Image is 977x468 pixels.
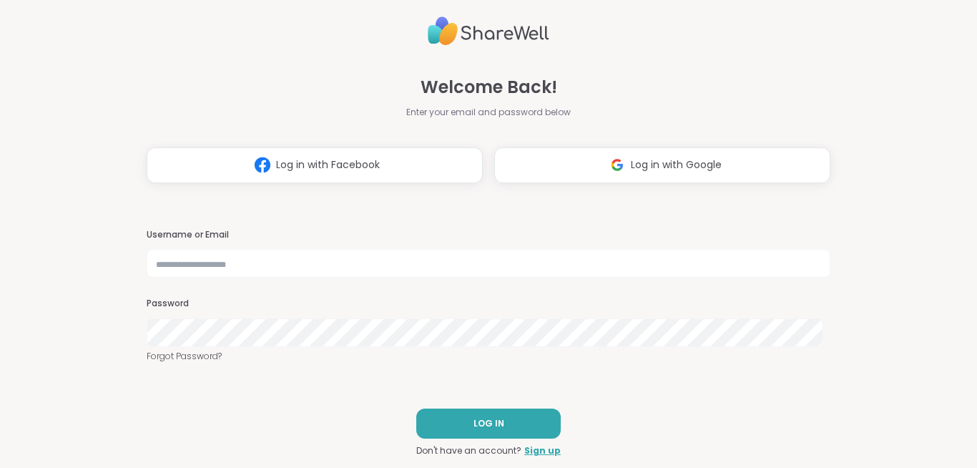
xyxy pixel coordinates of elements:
a: Forgot Password? [147,350,830,363]
button: Log in with Google [494,147,830,183]
button: Log in with Facebook [147,147,483,183]
h3: Password [147,298,830,310]
img: ShareWell Logo [428,11,549,52]
span: Don't have an account? [416,444,521,457]
span: Log in with Google [631,157,722,172]
span: Enter your email and password below [406,106,571,119]
span: LOG IN [473,417,504,430]
span: Log in with Facebook [276,157,380,172]
button: LOG IN [416,409,561,439]
span: Welcome Back! [421,74,557,100]
img: ShareWell Logomark [604,152,631,178]
a: Sign up [524,444,561,457]
img: ShareWell Logomark [249,152,276,178]
h3: Username or Email [147,229,830,241]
